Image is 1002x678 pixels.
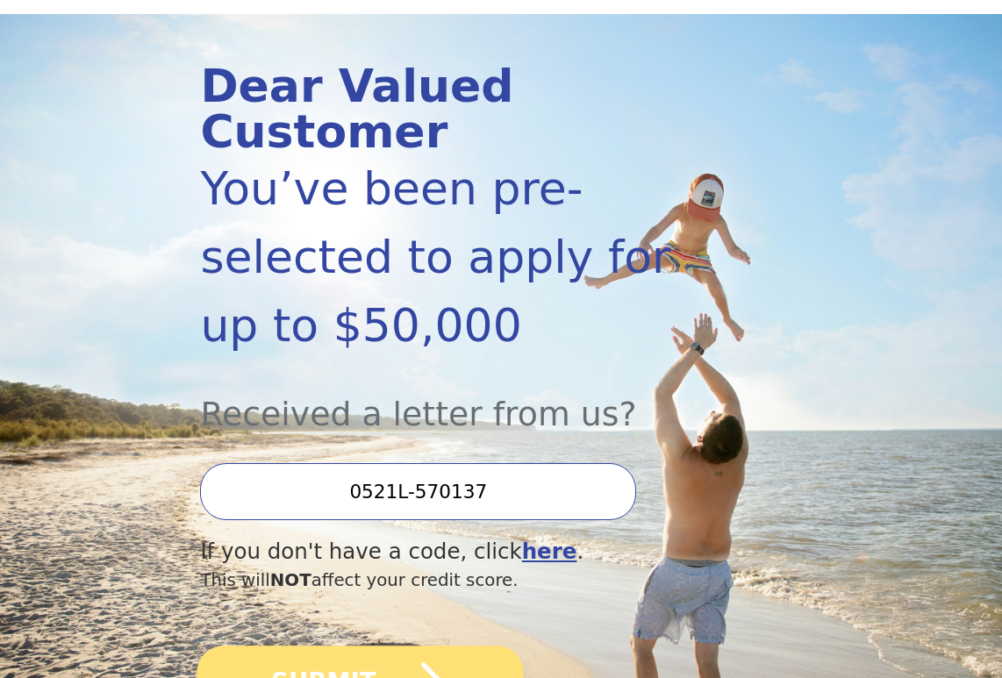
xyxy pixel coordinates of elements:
[200,360,711,439] div: Received a letter from us?
[200,536,711,568] div: If you don't have a code, click .
[270,570,311,590] span: NOT
[200,154,711,360] div: You’ve been pre-selected to apply for up to $50,000
[200,63,711,154] div: Dear Valued Customer
[200,463,636,520] input: Enter your Offer Code:
[200,567,711,594] div: This will affect your credit score.
[522,539,577,564] a: here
